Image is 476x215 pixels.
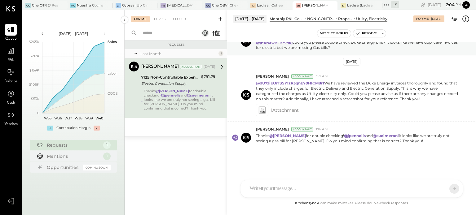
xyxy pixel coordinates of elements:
[0,67,21,84] a: Balance
[256,133,460,149] p: Thanks for double checking! and it looks like we are truly not seeing a gas bill for [PERSON_NAME...
[431,17,442,21] div: [DATE]
[116,3,121,8] div: G(
[341,3,346,8] div: L(
[4,79,17,84] span: Balance
[201,74,215,80] div: $791.79
[128,43,224,47] div: Requests
[144,89,215,115] div: Thanks for double checking! and it looks like we are truly not seeing a gas bill for [PERSON_NAME...
[29,40,39,44] text: $265K
[256,81,324,85] strong: @dU72iEOrT3SY1zR3qnEY0HlCM8r1
[296,3,301,8] div: SR
[256,40,460,50] p: could you please double check Duke Energy bills - it looks like we have duplicate invoices for el...
[456,2,461,7] span: pm
[4,122,18,127] span: Vendors
[29,82,39,87] text: $106K
[44,116,51,120] text: W35
[161,3,166,8] div: PB
[353,30,379,37] button: Resolve
[70,3,76,8] div: NC
[54,116,62,120] text: W36
[31,97,39,101] text: $53K
[256,40,293,45] strong: @[PERSON_NAME]
[37,111,39,115] text: 0
[269,133,306,138] strong: @[PERSON_NAME]
[122,3,148,8] div: Gypsys (Up Cincinnati LLC) - Ignite
[257,3,283,8] div: Ladisa : Coffee at Lola's
[256,127,289,132] span: [PERSON_NAME]
[108,40,117,44] text: Sales
[317,30,351,37] button: Move to for ks
[0,88,21,106] a: Cash
[250,3,256,8] div: L:
[83,165,111,170] div: Coming Soon
[0,24,21,42] a: Queue
[315,127,328,132] span: 9:16 AM
[205,3,211,8] div: CO
[343,58,360,66] div: [DATE]
[347,3,373,8] div: Ladisa (Ladisa Corp.) - Ignite
[131,16,150,22] div: For Me
[0,45,21,63] a: P&L
[25,3,31,8] div: CO
[0,109,21,127] a: Vendors
[416,17,429,21] div: For Me
[270,16,304,21] div: Monthly P&L Comparison
[256,74,289,79] span: [PERSON_NAME]
[95,116,103,120] text: W40
[271,104,299,116] span: 1 Attachment
[7,100,15,106] span: Cash
[141,80,199,87] div: Electric Generation Supply
[373,133,399,138] strong: @sueimeroni
[151,16,169,22] div: For KS
[161,93,180,97] strong: @jpennells
[391,1,399,8] div: + 5
[140,51,217,56] div: Last Month
[47,31,100,36] div: [DATE] - [DATE]
[94,126,100,131] div: -
[442,2,455,8] span: 2 : 04
[233,15,267,23] div: [DATE] - [DATE]
[315,74,328,79] span: 7:57 AM
[170,16,189,22] div: Closed
[64,116,72,120] text: W37
[212,3,238,8] div: Che OBV (Che OBV LLC) - Ignite
[5,36,17,42] span: Queue
[108,91,118,96] text: COGS
[103,141,111,149] div: 1
[47,164,80,170] div: Opportunities
[103,153,111,160] div: 1
[420,2,426,8] div: copy link
[256,80,460,102] p: We have reviewed the Duke Energy invoices thoroughly and found that they only include charges for...
[32,3,58,8] div: Che OTR (J Restaurant LLC) - Ignite
[291,127,313,131] div: Accountant
[75,116,82,120] text: W38
[167,3,193,8] div: [MEDICAL_DATA] (JSI LLC) - Ignite
[85,116,93,120] text: W39
[47,153,100,159] div: Mentions
[204,64,215,69] div: [DATE]
[428,2,461,8] div: [DATE]
[141,74,199,80] div: 7125 Non-Controllable Expenses:Property Expenses:Utility, Electricity
[56,126,90,131] div: Contribution Margin
[218,51,223,56] div: 1
[344,133,366,138] strong: @jpennells
[291,74,313,79] div: Accountant
[356,16,387,21] div: Utility, Electricity
[47,126,53,131] div: +
[47,142,100,148] div: Requests
[462,1,470,9] button: su
[141,64,179,70] div: [PERSON_NAME]
[307,16,335,21] div: NON-CONTROLLABLE EXPENSES
[338,16,353,21] div: Property Expenses
[29,68,39,72] text: $159K
[77,3,103,8] div: Nuestra Cocina LLC - [GEOGRAPHIC_DATA]
[156,89,189,93] strong: @[PERSON_NAME]
[302,3,328,8] div: [PERSON_NAME]' Rooftop - Ignite
[30,54,39,58] text: $212K
[187,93,210,97] strong: @sueimeroni
[108,71,117,75] text: Labor
[180,65,202,69] div: Accountant
[7,58,15,63] span: P&L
